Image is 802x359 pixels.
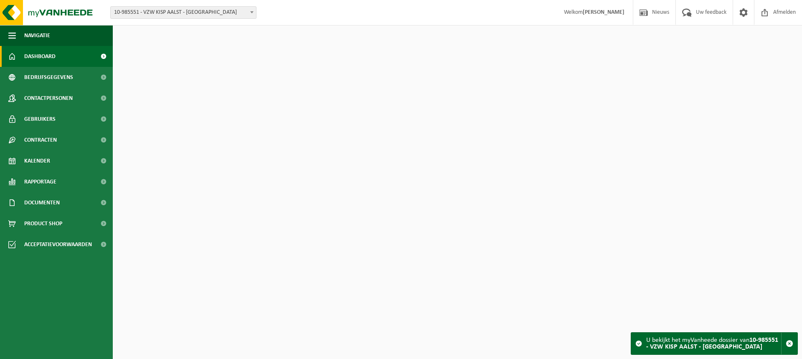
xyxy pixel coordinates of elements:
span: 10-985551 - VZW KISP AALST - AALST [110,6,256,19]
span: Documenten [24,192,60,213]
span: 10-985551 - VZW KISP AALST - AALST [111,7,256,18]
span: Navigatie [24,25,50,46]
span: Rapportage [24,171,56,192]
strong: 10-985551 - VZW KISP AALST - [GEOGRAPHIC_DATA] [646,337,778,350]
span: Contactpersonen [24,88,73,109]
span: Acceptatievoorwaarden [24,234,92,255]
span: Dashboard [24,46,56,67]
strong: [PERSON_NAME] [583,9,624,15]
span: Kalender [24,150,50,171]
div: U bekijkt het myVanheede dossier van [646,333,781,354]
span: Product Shop [24,213,62,234]
span: Bedrijfsgegevens [24,67,73,88]
span: Gebruikers [24,109,56,130]
span: Contracten [24,130,57,150]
